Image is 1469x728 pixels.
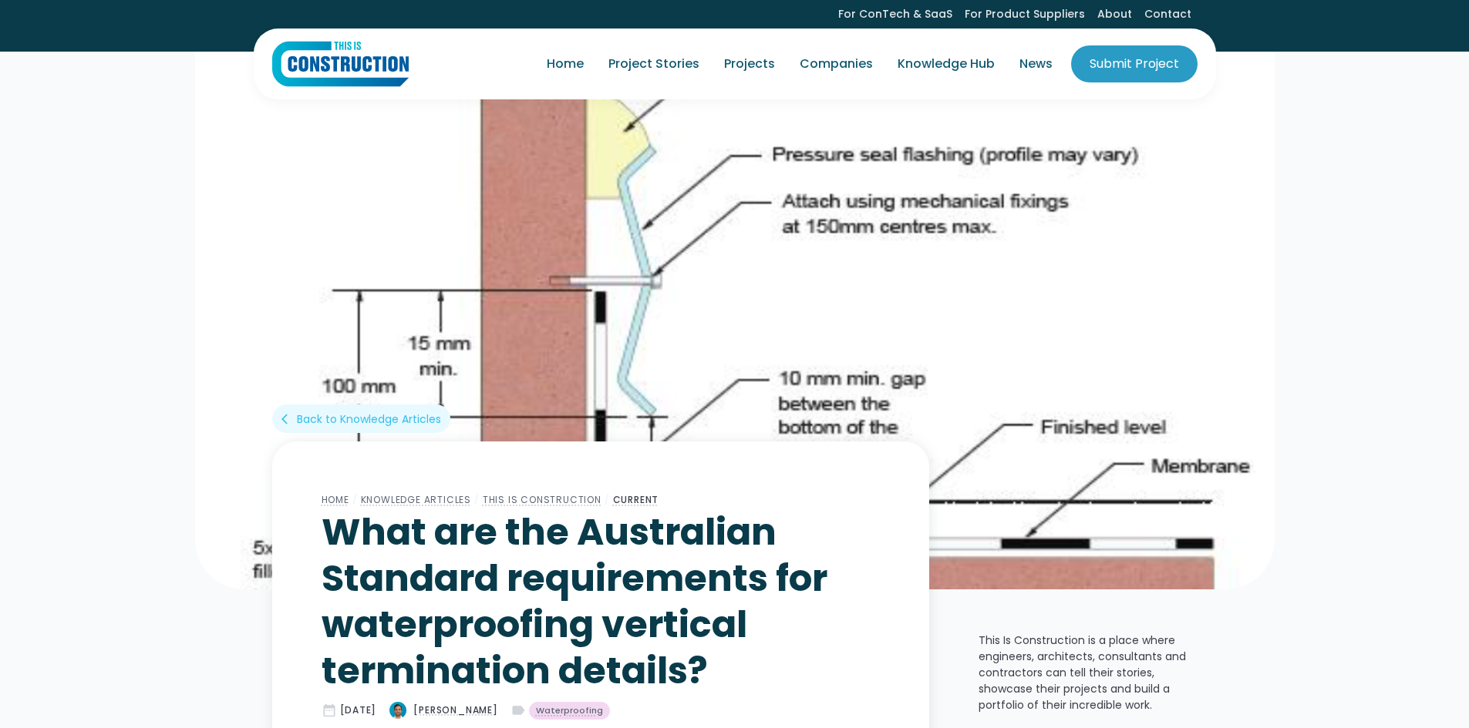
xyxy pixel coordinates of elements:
img: What are the Australian Standard requirements for waterproofing vertical termination details? [195,50,1275,589]
a: Knowledge Hub [885,42,1007,86]
img: This Is Construction Logo [272,41,409,87]
a: home [272,41,409,87]
div: / [471,491,483,509]
a: Project Stories [596,42,712,86]
a: Waterproofing [529,702,610,720]
a: News [1007,42,1065,86]
a: Home [534,42,596,86]
a: This Is Construction [483,493,601,506]
p: This Is Construction is a place where engineers, architects, consultants and contractors can tell... [979,632,1198,713]
a: Submit Project [1071,45,1198,82]
div: date_range [322,703,337,718]
div: [DATE] [340,703,377,717]
div: / [601,491,613,509]
div: arrow_back_ios [281,411,294,427]
a: Projects [712,42,787,86]
a: Knowledge Articles [361,493,471,506]
div: / [349,491,361,509]
a: Current [613,493,659,506]
div: Back to Knowledge Articles [297,411,441,427]
div: Waterproofing [536,704,603,717]
div: [PERSON_NAME] [413,703,497,717]
div: Submit Project [1090,55,1179,73]
a: Home [322,493,349,506]
img: What are the Australian Standard requirements for waterproofing vertical termination details? [389,701,407,720]
a: arrow_back_iosBack to Knowledge Articles [272,404,450,433]
div: label [510,703,526,718]
a: [PERSON_NAME] [389,701,497,720]
h1: What are the Australian Standard requirements for waterproofing vertical termination details? [322,509,880,694]
a: Companies [787,42,885,86]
